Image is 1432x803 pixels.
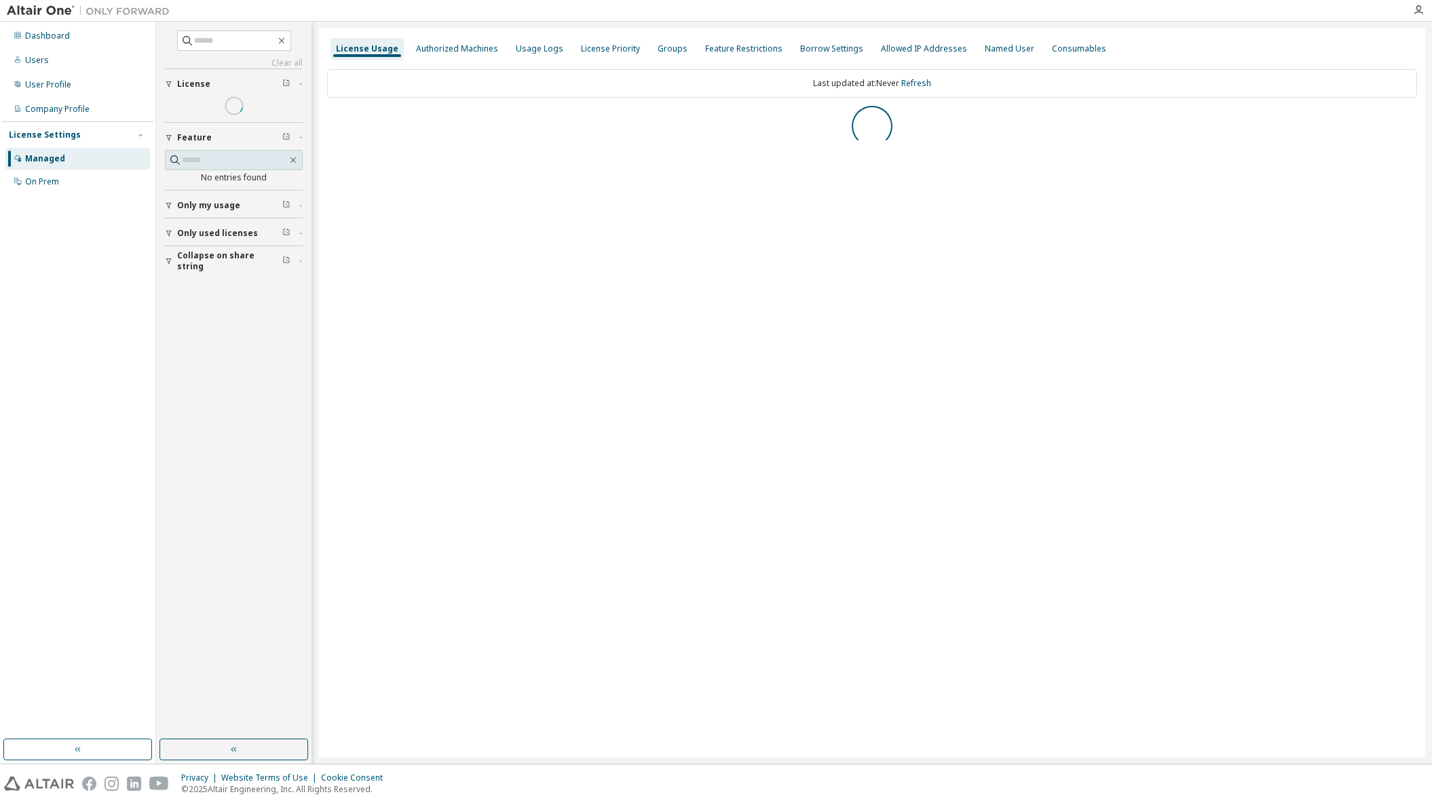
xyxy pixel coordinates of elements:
button: Feature [165,123,303,153]
span: Clear filter [282,132,290,143]
div: Consumables [1052,43,1106,54]
div: Cookie Consent [321,772,391,783]
div: Company Profile [25,104,90,115]
p: © 2025 Altair Engineering, Inc. All Rights Reserved. [181,783,391,795]
img: youtube.svg [149,777,169,791]
div: Borrow Settings [800,43,863,54]
span: Collapse on share string [177,250,282,272]
span: Clear filter [282,79,290,90]
div: Feature Restrictions [705,43,783,54]
div: Groups [658,43,687,54]
span: Only used licenses [177,228,258,239]
div: No entries found [165,172,303,183]
div: Website Terms of Use [221,772,321,783]
span: Clear filter [282,256,290,267]
span: License [177,79,210,90]
a: Clear all [165,58,303,68]
img: facebook.svg [82,777,96,791]
div: Usage Logs [516,43,563,54]
div: User Profile [25,79,71,90]
div: Named User [985,43,1034,54]
img: Altair One [7,4,176,18]
div: Managed [25,153,65,164]
div: Dashboard [25,31,70,41]
img: linkedin.svg [127,777,141,791]
div: Authorized Machines [416,43,498,54]
div: License Priority [581,43,640,54]
button: Only used licenses [165,218,303,248]
div: On Prem [25,176,59,187]
a: Refresh [901,77,931,89]
span: Clear filter [282,228,290,239]
img: altair_logo.svg [4,777,74,791]
span: Only my usage [177,200,240,211]
button: Only my usage [165,191,303,220]
div: Allowed IP Addresses [881,43,967,54]
span: Feature [177,132,212,143]
div: Users [25,55,49,66]
button: Collapse on share string [165,246,303,276]
img: instagram.svg [105,777,119,791]
div: Privacy [181,772,221,783]
button: License [165,69,303,99]
span: Clear filter [282,200,290,211]
div: License Settings [9,130,81,140]
div: Last updated at: Never [327,69,1417,98]
div: License Usage [336,43,398,54]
